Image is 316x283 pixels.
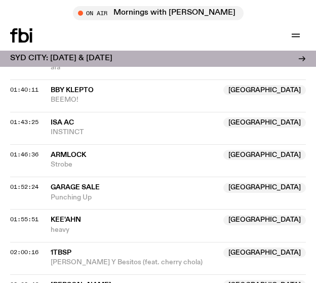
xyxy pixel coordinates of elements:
[51,184,100,191] span: Garage Sale
[51,216,81,223] span: Kee'ahn
[15,59,129,67] a: Wildcard With [PERSON_NAME]
[51,63,306,72] span: āfa
[4,4,148,13] div: Outline
[15,13,55,22] a: Back to Top
[10,87,38,93] button: 01:40:11
[51,151,86,158] span: Armlock
[10,250,38,255] button: 02:00:16
[51,160,306,170] span: Strobe
[10,183,38,191] span: 01:52:24
[223,215,306,225] span: [GEOGRAPHIC_DATA]
[51,87,94,94] span: Bby Klepto
[10,55,112,62] h3: SYD CITY: [DATE] & [DATE]
[10,248,38,256] span: 02:00:16
[51,225,306,235] span: heavy
[10,119,38,125] button: 01:43:25
[223,117,306,128] span: [GEOGRAPHIC_DATA]
[51,193,306,203] span: Punching Up
[51,128,306,137] span: INSTINCT
[10,217,38,222] button: 01:55:51
[51,95,306,105] span: BEEMO!
[10,152,38,157] button: 01:46:36
[15,41,129,49] a: Wildcard With [PERSON_NAME]
[51,119,74,126] span: Isa ac
[73,6,244,20] button: On AirMornings with [PERSON_NAME]
[15,50,43,58] a: Up Next
[10,150,38,158] span: 01:46:36
[10,86,38,94] span: 01:40:11
[51,258,306,267] span: [PERSON_NAME] Y Besitos (feat. cherry chola)
[10,215,38,223] span: 01:55:51
[223,150,306,160] span: [GEOGRAPHIC_DATA]
[223,85,306,95] span: [GEOGRAPHIC_DATA]
[223,248,306,258] span: [GEOGRAPHIC_DATA]
[15,31,43,40] a: Up Next
[15,68,73,76] a: Featured episodes
[51,249,71,256] span: 1tbsp
[223,183,306,193] span: [GEOGRAPHIC_DATA]
[10,184,38,190] button: 01:52:24
[15,22,130,31] a: Mornings with [PERSON_NAME]
[10,118,38,126] span: 01:43:25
